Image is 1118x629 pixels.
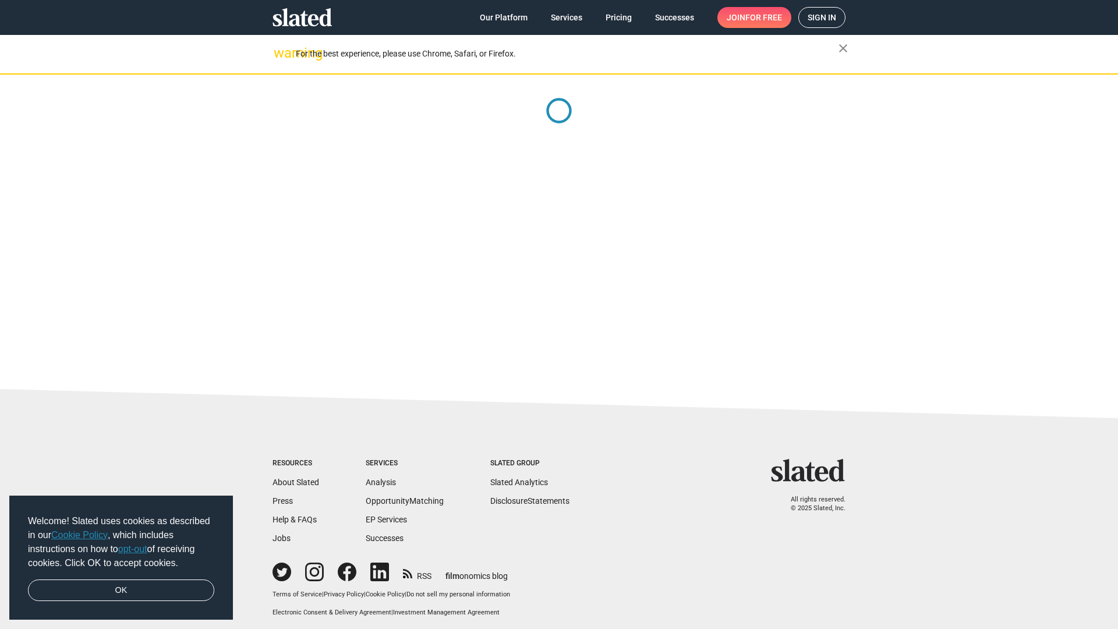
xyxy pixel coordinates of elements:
[393,609,500,616] a: Investment Management Agreement
[836,41,850,55] mat-icon: close
[606,7,632,28] span: Pricing
[28,579,214,602] a: dismiss cookie message
[366,478,396,487] a: Analysis
[366,496,444,506] a: OpportunityMatching
[366,591,405,598] a: Cookie Policy
[118,544,147,554] a: opt-out
[490,478,548,487] a: Slated Analytics
[808,8,836,27] span: Sign in
[28,514,214,570] span: Welcome! Slated uses cookies as described in our , which includes instructions on how to of recei...
[9,496,233,620] div: cookieconsent
[366,459,444,468] div: Services
[542,7,592,28] a: Services
[596,7,641,28] a: Pricing
[273,609,391,616] a: Electronic Consent & Delivery Agreement
[470,7,537,28] a: Our Platform
[273,533,291,543] a: Jobs
[779,496,845,513] p: All rights reserved. © 2025 Slated, Inc.
[403,564,431,582] a: RSS
[655,7,694,28] span: Successes
[406,591,510,599] button: Do not sell my personal information
[646,7,703,28] a: Successes
[322,591,324,598] span: |
[273,459,319,468] div: Resources
[364,591,366,598] span: |
[490,496,569,506] a: DisclosureStatements
[727,7,782,28] span: Join
[391,609,393,616] span: |
[445,561,508,582] a: filmonomics blog
[273,478,319,487] a: About Slated
[273,496,293,506] a: Press
[324,591,364,598] a: Privacy Policy
[445,571,459,581] span: film
[480,7,528,28] span: Our Platform
[405,591,406,598] span: |
[366,515,407,524] a: EP Services
[798,7,845,28] a: Sign in
[490,459,569,468] div: Slated Group
[273,591,322,598] a: Terms of Service
[274,46,288,60] mat-icon: warning
[717,7,791,28] a: Joinfor free
[745,7,782,28] span: for free
[296,46,838,62] div: For the best experience, please use Chrome, Safari, or Firefox.
[551,7,582,28] span: Services
[273,515,317,524] a: Help & FAQs
[366,533,404,543] a: Successes
[51,530,108,540] a: Cookie Policy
